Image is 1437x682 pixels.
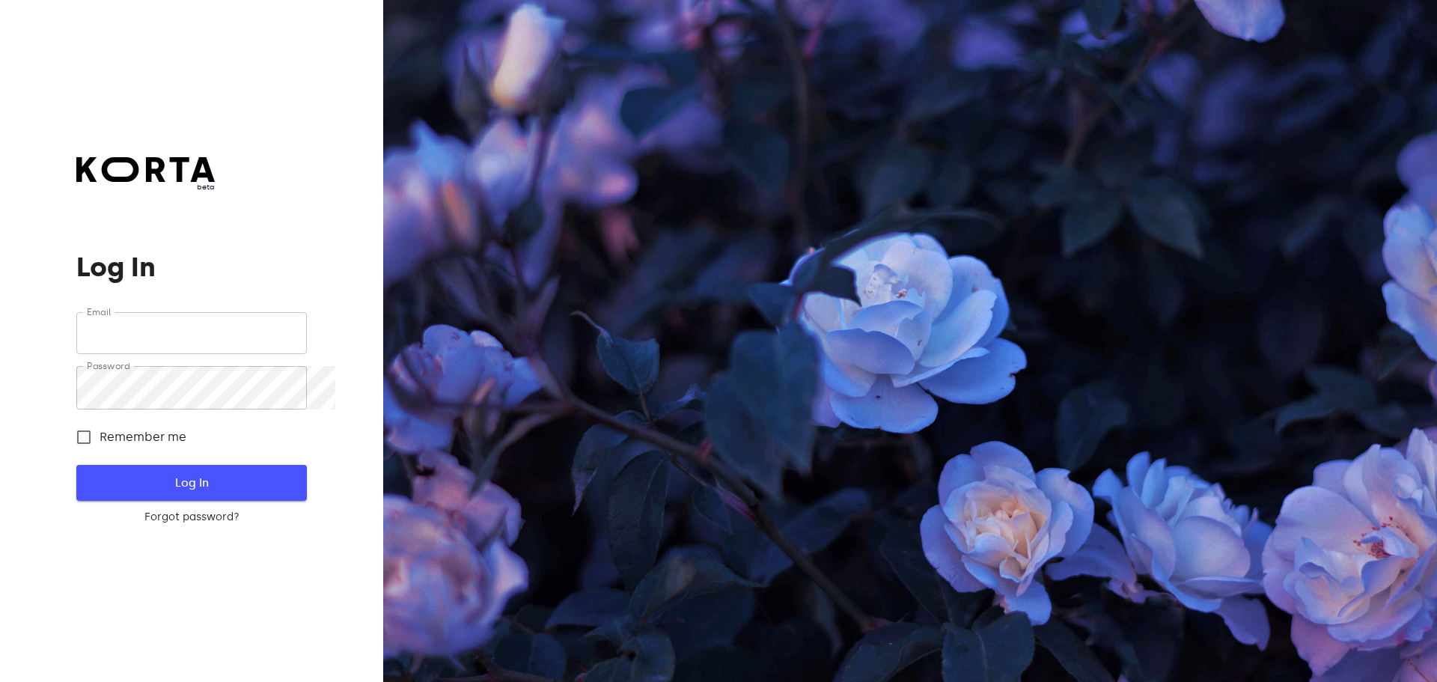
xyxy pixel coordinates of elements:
a: beta [76,157,215,192]
h1: Log In [76,252,306,282]
a: Forgot password? [76,510,306,525]
span: beta [76,182,215,192]
img: Korta [76,157,215,182]
span: Remember me [100,428,186,446]
span: Log In [100,473,282,493]
button: Log In [76,465,306,501]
